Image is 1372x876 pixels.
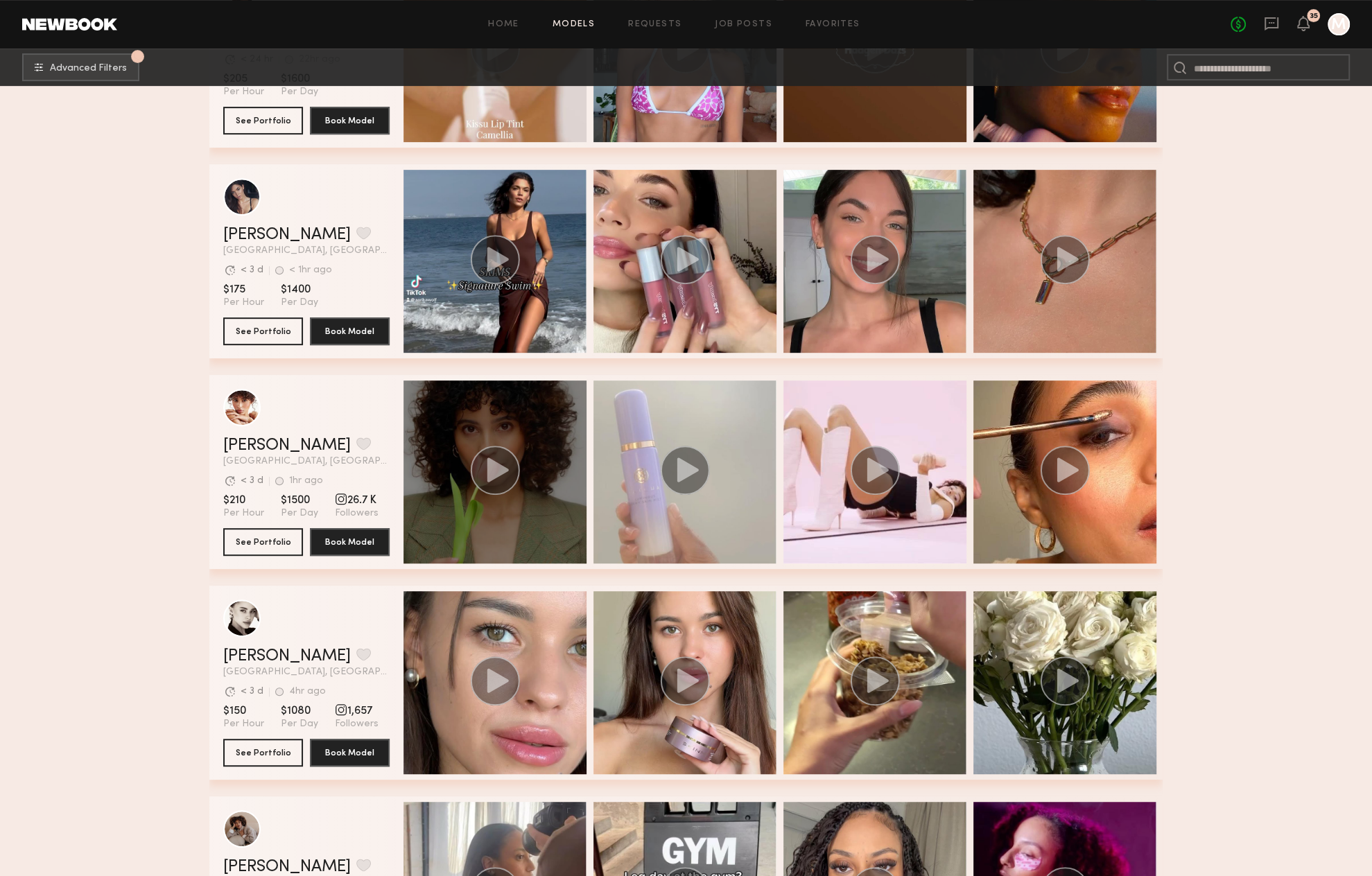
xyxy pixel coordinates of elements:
[223,86,264,98] span: Per Hour
[281,493,318,507] span: $1500
[335,704,379,718] span: 1,657
[223,528,303,556] button: See Portfolio
[223,457,390,466] span: [GEOGRAPHIC_DATA], [GEOGRAPHIC_DATA]
[241,687,263,697] div: < 3 d
[136,53,139,60] span: 1
[223,739,303,766] button: See Portfolio
[281,718,318,730] span: Per Day
[553,20,595,29] a: Models
[223,317,303,345] button: See Portfolio
[281,283,318,297] span: $1400
[223,507,264,520] span: Per Hour
[50,64,127,73] span: Advanced Filters
[310,317,390,345] button: Book Model
[281,297,318,309] span: Per Day
[1328,13,1350,35] a: M
[223,246,390,256] span: [GEOGRAPHIC_DATA], [GEOGRAPHIC_DATA]
[241,476,263,486] div: < 3 d
[310,739,390,766] button: Book Model
[715,20,772,29] a: Job Posts
[223,718,264,730] span: Per Hour
[241,265,263,275] div: < 3 d
[223,107,303,134] button: See Portfolio
[223,648,351,665] a: [PERSON_NAME]
[310,528,390,556] button: Book Model
[1310,12,1318,20] div: 35
[488,20,519,29] a: Home
[223,227,351,243] a: [PERSON_NAME]
[223,667,390,677] span: [GEOGRAPHIC_DATA], [GEOGRAPHIC_DATA]
[806,20,860,29] a: Favorites
[223,493,264,507] span: $210
[289,476,323,486] div: 1hr ago
[335,718,379,730] span: Followers
[223,437,351,454] a: [PERSON_NAME]
[310,107,390,134] button: Book Model
[22,53,139,81] button: 1Advanced Filters
[289,265,332,275] div: < 1hr ago
[281,507,318,520] span: Per Day
[281,86,318,98] span: Per Day
[335,507,379,520] span: Followers
[223,704,264,718] span: $150
[223,283,264,297] span: $175
[223,297,264,309] span: Per Hour
[289,687,326,697] div: 4hr ago
[281,704,318,718] span: $1080
[628,20,681,29] a: Requests
[335,493,379,507] span: 26.7 K
[223,859,351,875] a: [PERSON_NAME]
